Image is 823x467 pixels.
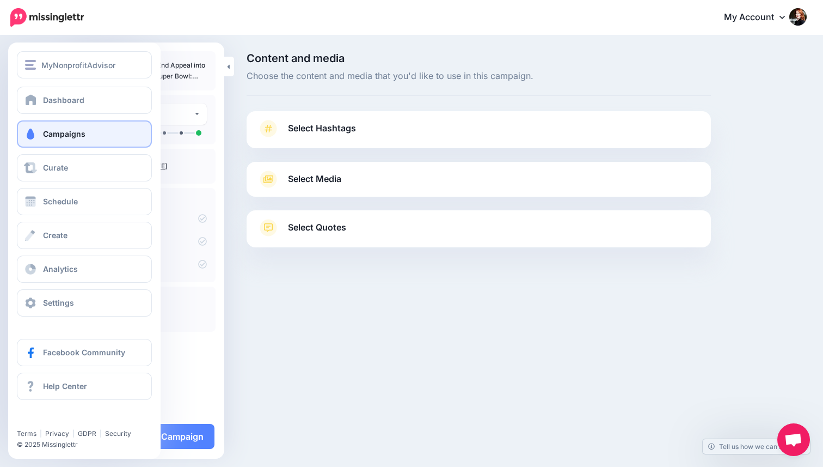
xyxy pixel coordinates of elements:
span: Select Quotes [288,220,346,235]
span: | [72,429,75,438]
a: Select Quotes [257,219,700,247]
span: Help Center [43,381,87,391]
span: | [40,429,42,438]
span: Create [43,231,67,240]
span: Select Media [288,172,341,186]
span: Content and media [247,53,711,64]
a: Settings [17,289,152,317]
span: Select Hashtags [288,121,356,136]
span: Facebook Community [43,348,125,357]
a: Campaigns [17,120,152,148]
a: Select Hashtags [257,120,700,148]
iframe: Twitter Follow Button [17,414,101,424]
a: Analytics [17,256,152,283]
a: Tell us how we can improve [703,439,810,454]
span: Settings [43,298,74,307]
div: Open chat [777,423,810,456]
li: © 2025 Missinglettr [17,439,160,450]
a: Privacy [45,429,69,438]
a: Terms [17,429,36,438]
a: Security [105,429,131,438]
span: Campaigns [43,129,85,138]
a: Schedule [17,188,152,215]
a: Facebook Community [17,339,152,366]
a: My Account [713,4,807,31]
a: Select Media [257,171,700,188]
span: Dashboard [43,95,84,105]
a: GDPR [78,429,96,438]
a: Curate [17,154,152,181]
span: MyNonprofitAdvisor [41,59,115,71]
span: Analytics [43,264,78,274]
a: Dashboard [17,87,152,114]
a: Help Center [17,373,152,400]
button: MyNonprofitAdvisor [17,51,152,78]
a: Create [17,222,152,249]
span: | [100,429,102,438]
img: Missinglettr [10,8,84,27]
span: Schedule [43,197,78,206]
span: Curate [43,163,68,172]
span: Choose the content and media that you'd like to use in this campaign. [247,69,711,83]
img: menu.png [25,60,36,70]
